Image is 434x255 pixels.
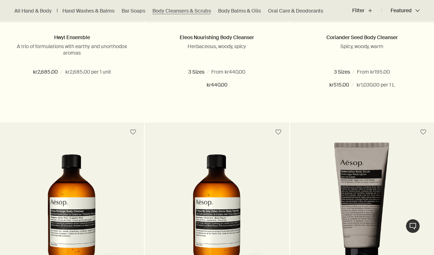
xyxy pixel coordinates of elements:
[326,34,398,41] a: Coriander Seed Body Cleanser
[33,68,58,77] span: kr2,685.00
[156,43,278,50] p: Herbaceous, woody, spicy
[406,219,420,233] button: Live Assistance
[301,43,423,50] p: Spicy, woody, warm
[122,8,145,14] a: Bar Soaps
[62,8,114,14] a: Hand Washes & Balms
[352,81,354,90] span: /
[417,126,430,139] button: Save to cabinet
[268,8,323,14] a: Oral Care & Deodorants
[65,68,111,77] span: kr2,685.00 per 1 unit
[357,81,395,90] span: kr1,030.00 per 1 L
[11,43,133,56] p: A trio of formulations with earthy and unorthodox aromas
[352,2,382,19] button: Filter
[168,69,189,75] span: 180 mL
[382,2,420,19] button: Featured
[383,69,415,75] span: 500 mL refill
[202,69,224,75] span: 500 mL
[207,81,227,90] span: kr440.00
[61,68,62,77] span: /
[348,69,369,75] span: 500 mL
[272,126,285,139] button: Save to cabinet
[329,81,349,90] span: kr515.00
[218,8,261,14] a: Body Balms & Oils
[54,34,90,41] a: Hwyl Ensemble
[127,126,140,139] button: Save to cabinet
[152,8,211,14] a: Body Cleansers & Scrubs
[238,69,270,75] span: 500 mL refill
[180,34,254,41] a: Eleos Nourishing Body Cleanser
[14,8,52,14] a: All Hand & Body
[313,69,334,75] span: 100 mL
